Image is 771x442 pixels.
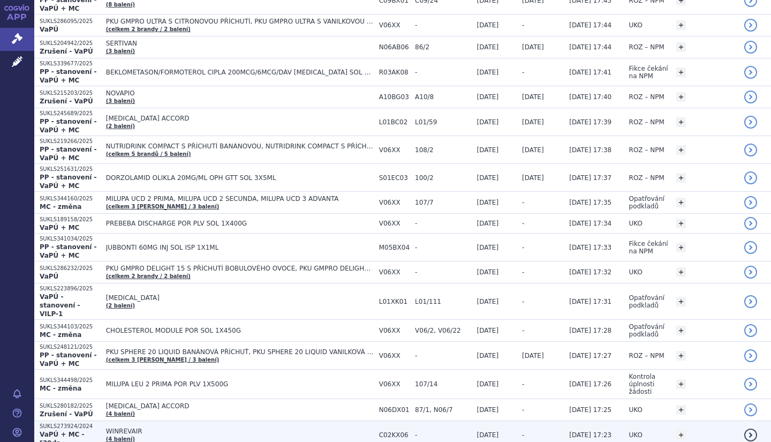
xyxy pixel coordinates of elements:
span: - [415,352,471,359]
p: SUKLS344160/2025 [40,195,101,203]
span: [DATE] 17:28 [569,327,611,334]
strong: PP - stanovení - VaPÚ + MC [40,243,96,259]
strong: Zrušení - VaPÚ [40,410,93,418]
span: 86/2 [415,43,471,51]
span: [DATE] 17:26 [569,380,611,388]
a: detail [744,171,757,184]
span: - [415,431,471,439]
a: + [676,173,686,183]
span: [DATE] [477,21,499,29]
span: NOVAPIO [106,89,374,97]
span: [DATE] [522,146,544,154]
span: UKO [629,21,642,29]
p: SUKLS251631/2025 [40,166,101,173]
span: [DATE] 17:40 [569,93,611,101]
span: V06XX [379,146,410,154]
span: C02KX06 [379,431,410,439]
span: 87/1, N06/7 [415,406,471,414]
span: [DATE] [477,220,499,227]
span: PKU GMPRO ULTRA S CITRONOVOU PŘÍCHUTÍ, PKU GMPRO ULTRA S VANILKOVOU PŘÍCHUTÍ [106,18,374,25]
a: (3 balení) [106,98,135,104]
span: ROZ – NPM [629,43,664,51]
a: (4 balení) [106,436,135,442]
a: + [676,117,686,127]
a: detail [744,217,757,230]
a: detail [744,324,757,337]
a: + [676,326,686,335]
span: ROZ – NPM [629,118,664,126]
strong: MC - změna [40,331,81,339]
span: MILUPA LEU 2 PRIMA POR PLV 1X500G [106,380,374,388]
p: SUKLS219266/2025 [40,138,101,145]
strong: VaPÚ [40,273,58,280]
span: WINREVAIR [106,428,374,435]
span: V06XX [379,199,410,206]
span: [DATE] [477,43,499,51]
span: - [522,380,524,388]
span: [DATE] [522,352,544,359]
span: PKU GMPRO DELIGHT 15 S PŘÍCHUTÍ BOBULOVÉHO OVOCE, PKU GMPRO DELIGHT 15 S PŘÍCHUTÍ TROPICKÉHO OVOCE [106,265,374,272]
span: [DATE] [477,327,499,334]
span: 107/14 [415,380,471,388]
a: detail [744,41,757,54]
a: detail [744,429,757,441]
a: detail [744,378,757,391]
span: JUBBONTI 60MG INJ SOL ISP 1X1ML [106,244,374,251]
strong: PP - stanovení - VaPÚ + MC [40,351,96,368]
a: (4 balení) [106,411,135,417]
a: + [676,405,686,415]
strong: PP - stanovení - VaPÚ + MC [40,68,96,84]
a: (3 balení) [106,48,135,54]
a: + [676,430,686,440]
span: R03AK08 [379,69,410,76]
a: + [676,42,686,52]
a: detail [744,91,757,103]
span: - [415,69,471,76]
span: - [522,298,524,305]
a: + [676,297,686,306]
span: UKO [629,431,642,439]
span: - [415,220,471,227]
a: detail [744,116,757,129]
span: - [522,244,524,251]
span: 108/2 [415,146,471,154]
span: Kontrola úplnosti žádosti [629,373,656,395]
span: BEKLOMETASON/FORMOTEROL CIPLA 200MCG/6MCG/DÁV [MEDICAL_DATA] SOL PSS 1X120DÁV [106,69,374,76]
a: (celkem 2 brandy / 2 balení) [106,26,191,32]
span: [DATE] 17:25 [569,406,611,414]
a: detail [744,144,757,156]
a: detail [744,349,757,362]
span: [DATE] [477,199,499,206]
p: SUKLS286232/2025 [40,265,101,272]
span: [DATE] 17:27 [569,352,611,359]
span: [DATE] [477,244,499,251]
a: detail [744,266,757,279]
span: [DATE] [477,268,499,276]
span: M05BX04 [379,244,410,251]
a: (celkem 2 brandy / 2 balení) [106,273,191,279]
span: ROZ – NPM [629,93,664,101]
span: [DATE] 17:32 [569,268,611,276]
span: [DATE] 17:35 [569,199,611,206]
a: + [676,92,686,102]
p: SUKLS248121/2025 [40,343,101,351]
span: NUTRIDRINK COMPACT S PŘÍCHUTÍ BANÁNOVOU, NUTRIDRINK COMPACT S PŘÍCHUTÍ JAHODOVOU, NUTRIDRINK COMP... [106,143,374,150]
span: V06XX [379,21,410,29]
span: PKU SPHERE 20 LIQUID BANÁNOVÁ PŘÍCHUŤ, PKU SPHERE 20 LIQUID VANILKOVÁ PŘÍCHUŤ, PKU SPHERE 20 LIQU... [106,348,374,356]
span: [DATE] [477,352,499,359]
a: detail [744,19,757,32]
span: ROZ – NPM [629,174,664,182]
span: N06AB06 [379,43,410,51]
span: UKO [629,406,642,414]
span: V06XX [379,352,410,359]
span: [DATE] 17:38 [569,146,611,154]
span: [DATE] [477,298,499,305]
span: V06XX [379,268,410,276]
span: [DATE] [522,118,544,126]
span: UKO [629,268,642,276]
a: detail [744,196,757,209]
span: S01EC03 [379,174,410,182]
span: V06XX [379,220,410,227]
p: SUKLS273924/2024 [40,423,101,430]
a: + [676,20,686,30]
